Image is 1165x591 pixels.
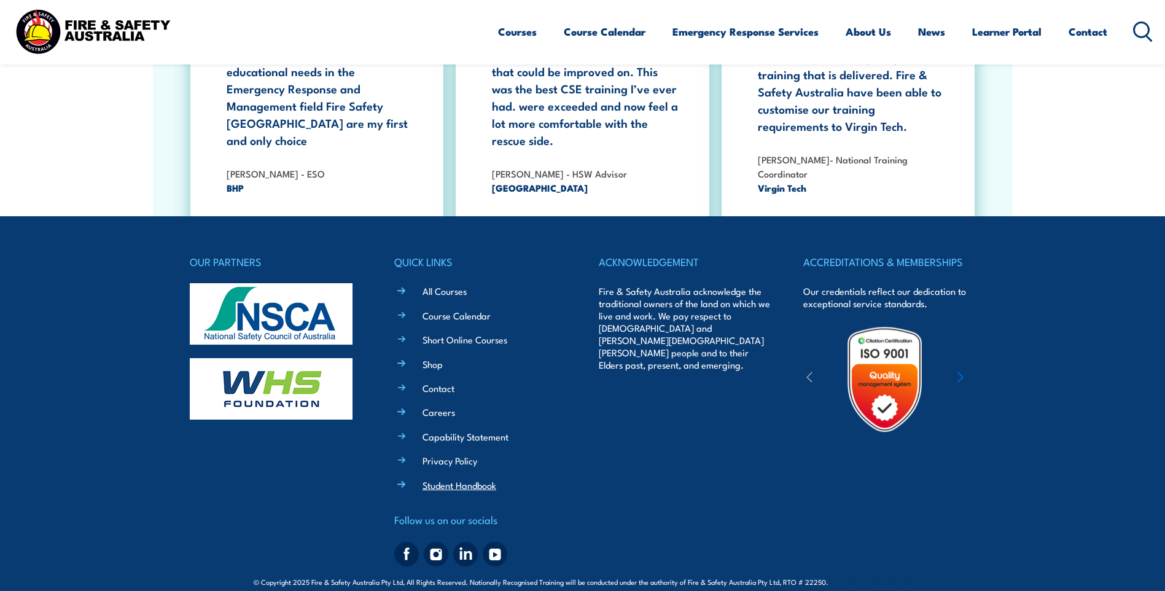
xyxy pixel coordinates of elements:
[227,181,413,195] span: BHP
[190,358,353,420] img: whs-logo-footer
[423,358,443,370] a: Shop
[758,181,945,195] span: Virgin Tech
[227,45,413,149] p: For any of my future training and educational needs in the Emergency Response and Management fiel...
[423,454,477,467] a: Privacy Policy
[758,152,908,180] strong: [PERSON_NAME]- National Training Coordinator
[803,285,975,310] p: Our credentials reflect our dedication to exceptional service standards.
[190,253,362,270] h4: OUR PARTNERS
[831,326,938,433] img: Untitled design (19)
[918,15,945,48] a: News
[190,283,353,345] img: nsca-logo-footer
[423,405,455,418] a: Careers
[498,15,537,48] a: Courses
[564,15,645,48] a: Course Calendar
[972,15,1042,48] a: Learner Portal
[227,166,325,180] strong: [PERSON_NAME] - ESO
[423,284,467,297] a: All Courses
[394,253,566,270] h4: QUICK LINKS
[423,479,496,491] a: Student Handbook
[672,15,819,48] a: Emergency Response Services
[492,166,627,180] strong: [PERSON_NAME] - HSW Advisor
[843,577,911,587] span: Site:
[423,430,508,443] a: Capability Statement
[1069,15,1107,48] a: Contact
[599,285,771,371] p: Fire & Safety Australia acknowledge the traditional owners of the land on which we live and work....
[254,576,911,587] span: © Copyright 2025 Fire & Safety Australia Pty Ltd, All Rights Reserved. Nationally Recognised Trai...
[599,253,771,270] h4: ACKNOWLEDGEMENT
[939,358,1046,401] img: ewpa-logo
[803,253,975,270] h4: ACCREDITATIONS & MEMBERSHIPS
[868,575,911,587] a: KND Digital
[423,382,454,394] a: Contact
[423,333,507,346] a: Short Online Courses
[846,15,891,48] a: About Us
[492,181,679,195] span: [GEOGRAPHIC_DATA]
[423,309,491,322] a: Course Calendar
[394,511,566,528] h4: Follow us on our socials
[758,31,945,135] p: The reason that we keep coming back is the focus on quality of training that is delivered. Fire &...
